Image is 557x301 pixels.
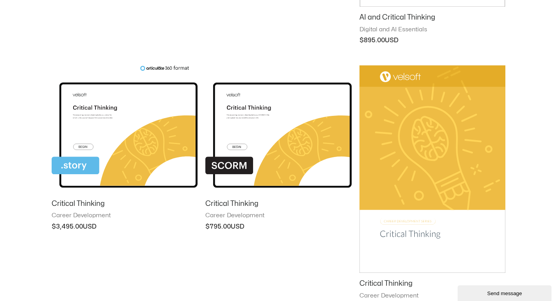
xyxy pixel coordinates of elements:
[205,223,231,230] bdi: 795.00
[52,212,198,220] span: Career Development
[52,223,56,230] span: $
[52,199,198,208] h2: Critical Thinking
[359,279,505,288] h2: Critical Thinking
[52,199,198,212] a: Critical Thinking
[205,223,210,230] span: $
[52,65,198,193] img: Critical Thinking
[359,13,505,25] a: AI and Critical Thinking
[205,212,351,220] span: Career Development
[205,199,351,212] a: Critical Thinking
[359,279,505,292] a: Critical Thinking
[359,65,505,273] img: Critical Thinking
[52,223,83,230] bdi: 3,495.00
[359,37,385,43] bdi: 895.00
[359,292,505,300] span: Career Development
[458,284,553,301] iframe: chat widget
[359,37,364,43] span: $
[205,199,351,208] h2: Critical Thinking
[205,65,351,193] img: Critical Thinking
[359,13,505,22] h2: AI and Critical Thinking
[359,26,505,34] span: Digital and AI Essentials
